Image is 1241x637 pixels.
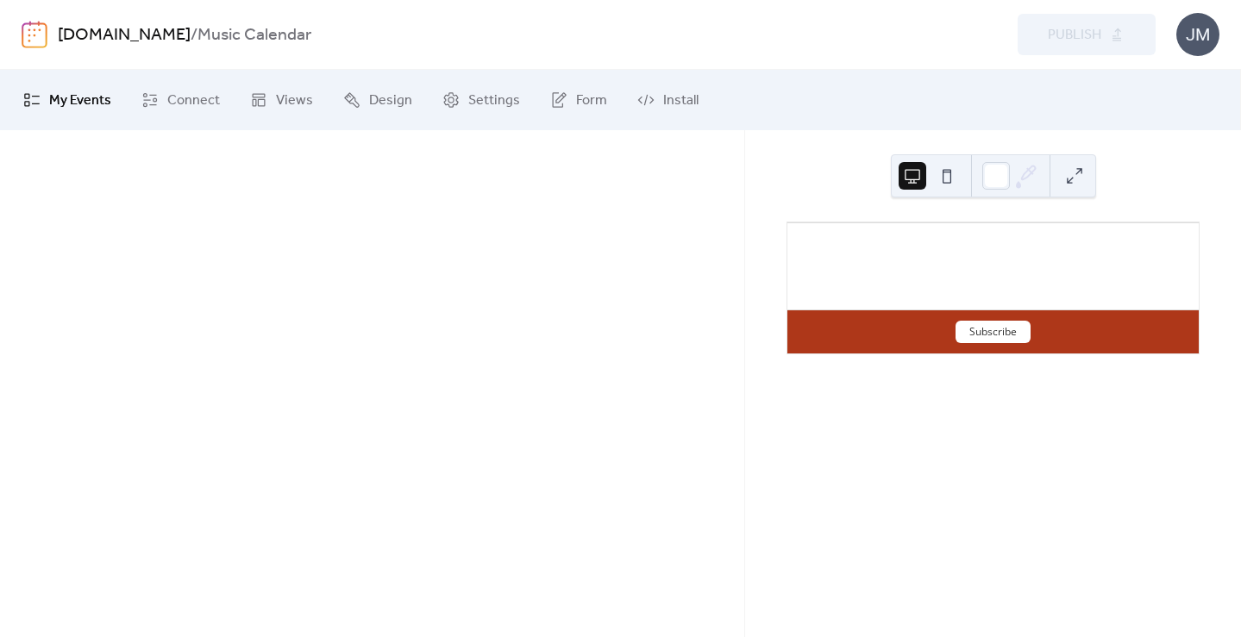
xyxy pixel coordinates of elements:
span: Form [576,91,607,111]
a: Install [624,77,711,123]
b: / [191,19,197,52]
a: My Events [10,77,124,123]
a: Settings [429,77,533,123]
span: Design [369,91,412,111]
span: Views [276,91,313,111]
a: Design [330,77,425,123]
a: Connect [128,77,233,123]
span: Install [663,91,699,111]
b: Music Calendar [197,19,311,52]
span: Settings [468,91,520,111]
div: JM [1176,13,1219,56]
a: Form [537,77,620,123]
span: My Events [49,91,111,111]
button: Subscribe [956,321,1031,343]
a: Views [237,77,326,123]
span: Connect [167,91,220,111]
img: logo [22,21,47,48]
a: [DOMAIN_NAME] [58,19,191,52]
